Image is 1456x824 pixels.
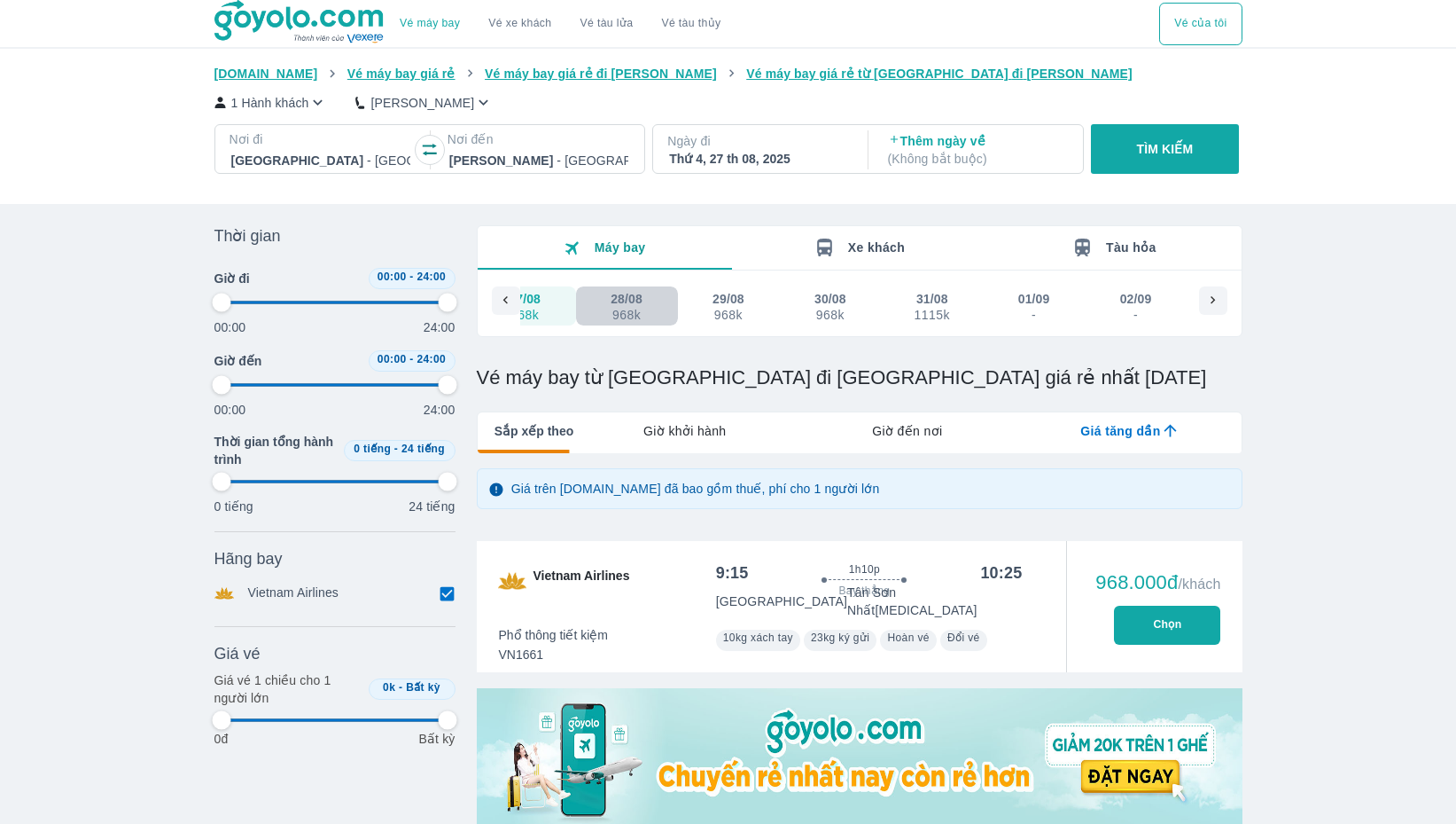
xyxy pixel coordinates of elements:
button: Chọn [1114,606,1220,645]
span: - [409,353,413,365]
div: 01/09 [1018,290,1050,308]
p: 24:00 [424,401,455,419]
span: Vé máy bay giá rẻ [347,67,455,81]
div: lab API tabs example [573,412,1241,450]
span: Phổ thông tiết kiệm [499,626,609,644]
button: Vé tàu thủy [647,3,735,45]
button: TÌM KIẾM [1091,124,1239,174]
p: Thêm ngày về [888,132,1067,168]
p: Giá trên [DOMAIN_NAME] đã bao gồm thuế, phí cho 1 người lớn [511,480,880,498]
div: choose transportation mode [1159,3,1242,45]
span: 0k [383,681,395,694]
p: 0đ [214,730,229,748]
p: Tân Sơn Nhất [MEDICAL_DATA] [847,584,1022,619]
span: 1h10p [849,562,880,577]
div: 02/09 [1120,290,1152,308]
p: Nơi đến [448,130,630,148]
button: [PERSON_NAME] [355,93,493,112]
span: Hoàn vé [887,632,930,644]
p: Vietnam Airlines [248,584,339,603]
p: 24:00 [424,318,455,336]
span: Giờ đến [214,352,262,370]
div: - [1121,308,1151,322]
p: [GEOGRAPHIC_DATA] [716,592,847,610]
span: 23kg ký gửi [811,632,869,644]
p: Bất kỳ [418,730,455,748]
div: 31/08 [916,290,948,308]
div: 1115k [914,308,949,322]
span: 00:00 [378,271,407,283]
p: 00:00 [214,401,246,419]
div: - [1019,308,1049,322]
span: Đổi vé [947,632,980,644]
div: Thứ 4, 27 th 08, 2025 [669,150,848,168]
button: 1 Hành khách [214,93,328,112]
h1: Vé máy bay từ [GEOGRAPHIC_DATA] đi [GEOGRAPHIC_DATA] giá rẻ nhất [DATE] [477,365,1242,390]
span: /khách [1178,577,1220,592]
div: 29/08 [712,290,744,308]
span: - [394,443,398,455]
span: Máy bay [595,240,646,255]
div: 968k [713,308,744,322]
div: 968.000đ [1095,572,1220,593]
div: 27/08 [509,290,541,308]
span: Vé máy bay giá rẻ từ [GEOGRAPHIC_DATA] đi [PERSON_NAME] [746,67,1133,81]
span: 00:00 [378,353,407,365]
div: 9:15 [716,562,749,584]
span: Xe khách [848,240,905,255]
span: Vietnam Airlines [533,567,630,595]
span: 10kg xách tay [723,632,793,644]
p: 1 Hành khách [231,94,309,112]
span: [DOMAIN_NAME] [214,67,318,81]
span: Giờ đi [214,270,250,287]
p: ( Không bắt buộc ) [888,150,1067,168]
span: Giờ đến nơi [872,422,942,440]
div: 28/08 [611,290,642,308]
span: 24:00 [417,271,446,283]
div: 10:25 [980,562,1022,584]
span: Giờ khởi hành [643,422,726,440]
p: Giá vé 1 chiều cho 1 người lớn [214,671,362,707]
span: Thời gian tổng hành trình [214,433,337,468]
span: - [399,681,402,694]
p: Ngày đi [667,132,850,150]
span: 24 tiếng [401,443,445,455]
span: VN1661 [499,646,609,663]
span: 0 tiếng [354,443,391,455]
a: Vé máy bay [400,17,460,30]
span: Vé máy bay giá rẻ đi [PERSON_NAME] [485,67,717,81]
a: Vé tàu lửa [566,3,648,45]
span: - [409,271,413,283]
nav: breadcrumb [214,65,1242,82]
p: 24 tiếng [409,498,455,515]
p: [PERSON_NAME] [370,94,474,112]
p: 0 tiếng [214,498,253,515]
div: 968k [611,308,642,322]
button: Vé của tôi [1159,3,1242,45]
span: Sắp xếp theo [494,422,574,440]
span: Hãng bay [214,548,283,569]
p: TÌM KIẾM [1137,140,1194,158]
img: VN [498,567,526,595]
span: Giá tăng dần [1080,422,1160,440]
div: 30/08 [814,290,846,308]
div: 968k [815,308,845,322]
span: Tàu hỏa [1106,240,1156,255]
p: 00:00 [214,318,246,336]
p: Nơi đi [230,130,412,148]
a: Vé xe khách [488,17,551,30]
span: Thời gian [214,225,281,247]
div: choose transportation mode [385,3,735,45]
div: 968k [510,308,540,322]
span: 24:00 [417,353,446,365]
span: Bất kỳ [406,681,440,694]
span: Giá vé [214,643,261,664]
